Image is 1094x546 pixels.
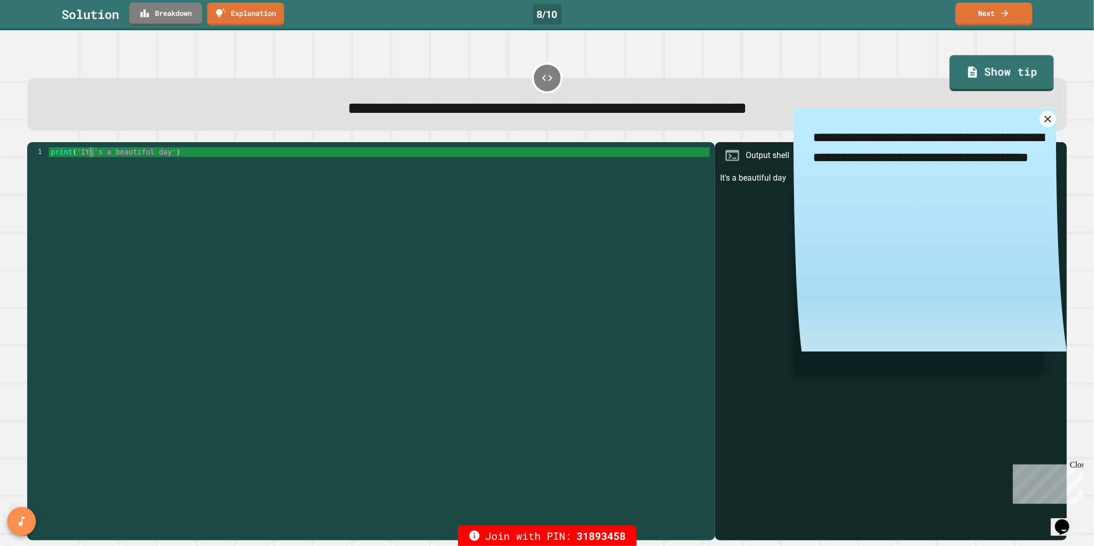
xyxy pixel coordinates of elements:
div: 8 / 10 [533,4,562,25]
div: 1 [27,147,49,157]
div: Output shell [746,149,789,162]
div: Join with PIN: [458,525,636,546]
span: 31893458 [577,528,626,543]
iframe: chat widget [1009,460,1084,504]
div: Chat with us now!Close [4,4,71,65]
iframe: chat widget [1051,505,1084,536]
div: It's a beautiful day [720,172,1061,541]
a: Explanation [207,3,284,26]
button: SpeedDial basic example [7,507,36,536]
a: Show tip [950,55,1054,91]
a: Breakdown [129,3,202,26]
a: Next [956,3,1032,26]
div: Solution [62,5,119,24]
